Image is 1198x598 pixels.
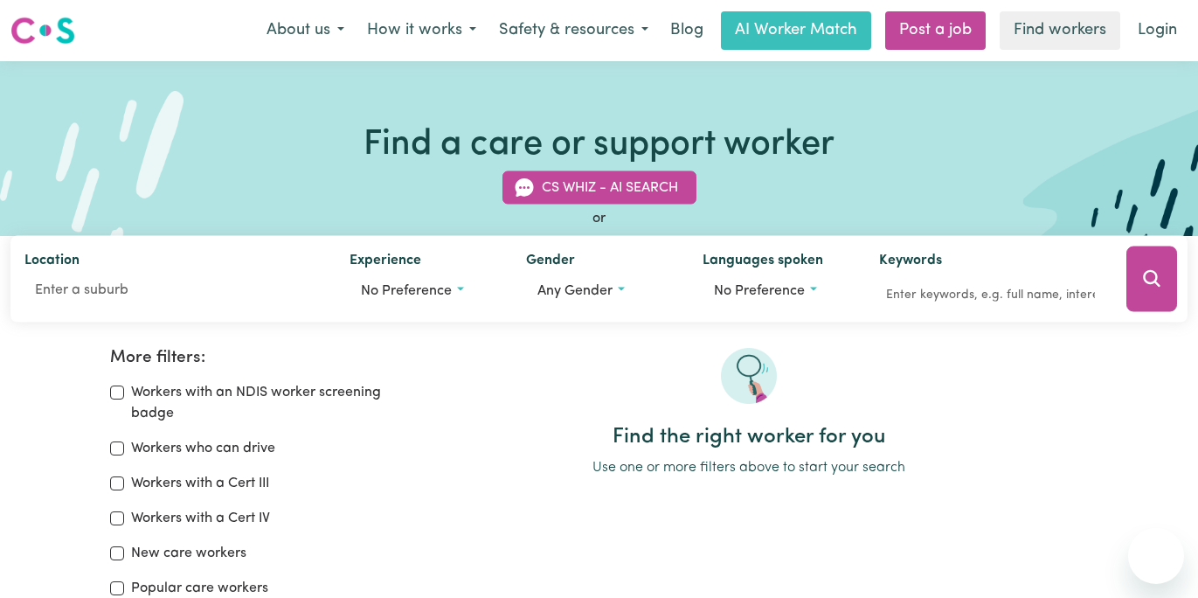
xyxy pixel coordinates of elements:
label: Location [24,250,80,275]
button: Worker experience options [350,275,498,308]
label: Gender [526,250,575,275]
a: Find workers [1000,11,1120,50]
label: Keywords [879,250,942,275]
button: Safety & resources [488,12,660,49]
button: Search [1126,247,1177,312]
span: No preference [361,284,452,298]
label: Experience [350,250,421,275]
label: Workers with a Cert III [131,473,269,494]
a: Careseekers logo [10,10,75,51]
img: Careseekers logo [10,15,75,46]
button: Worker language preferences [703,275,851,308]
label: Languages spoken [703,250,823,275]
span: Any gender [537,284,613,298]
button: How it works [356,12,488,49]
a: Blog [660,11,714,50]
button: Worker gender preference [526,275,675,308]
label: Workers with a Cert IV [131,508,270,529]
h2: Find the right worker for you [410,425,1088,450]
a: Login [1127,11,1188,50]
a: AI Worker Match [721,11,871,50]
button: CS Whiz - AI Search [502,171,696,205]
input: Enter a suburb [24,275,322,306]
div: or [10,208,1188,229]
button: About us [255,12,356,49]
label: Workers with an NDIS worker screening badge [131,382,389,424]
iframe: Button to launch messaging window [1128,528,1184,584]
h2: More filters: [110,348,389,368]
a: Post a job [885,11,986,50]
label: New care workers [131,543,246,564]
p: Use one or more filters above to start your search [410,457,1088,478]
h1: Find a care or support worker [364,124,834,166]
span: No preference [714,284,805,298]
label: Workers who can drive [131,438,275,459]
input: Enter keywords, e.g. full name, interests [879,282,1102,309]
